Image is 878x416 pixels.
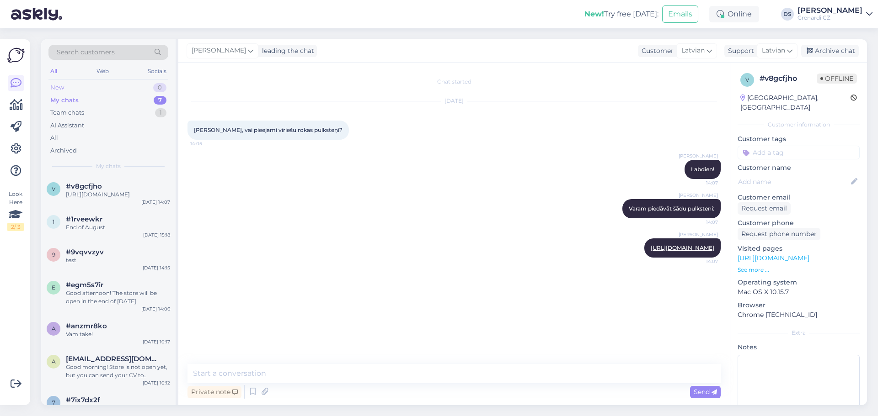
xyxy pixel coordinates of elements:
[141,305,170,312] div: [DATE] 14:06
[817,74,857,84] span: Offline
[52,358,56,365] span: a
[738,202,791,215] div: Request email
[738,218,860,228] p: Customer phone
[584,10,604,18] b: New!
[738,254,809,262] a: [URL][DOMAIN_NAME]
[798,7,862,14] div: [PERSON_NAME]
[154,96,166,105] div: 7
[651,244,714,251] a: [URL][DOMAIN_NAME]
[66,396,100,404] span: #7ix7dx2f
[143,264,170,271] div: [DATE] 14:15
[52,399,55,406] span: 7
[7,47,25,64] img: Askly Logo
[738,228,820,240] div: Request phone number
[66,355,161,363] span: androyda@seznam.cz
[66,281,103,289] span: #egm5s7ir
[50,146,77,155] div: Archived
[7,223,24,231] div: 2 / 3
[146,65,168,77] div: Socials
[629,205,714,212] span: Varam piedāvāt šādu pulksteni:
[724,46,754,56] div: Support
[681,46,705,56] span: Latvian
[738,342,860,352] p: Notes
[143,338,170,345] div: [DATE] 10:17
[781,8,794,21] div: DS
[738,134,860,144] p: Customer tags
[153,83,166,92] div: 0
[740,93,851,112] div: [GEOGRAPHIC_DATA], [GEOGRAPHIC_DATA]
[50,121,84,130] div: AI Assistant
[738,329,860,337] div: Extra
[66,289,170,305] div: Good afternoon! The store will be open in the end of [DATE].
[66,223,170,232] div: End of August
[798,14,862,21] div: Grenardi CZ
[48,65,59,77] div: All
[187,97,721,105] div: [DATE]
[662,5,698,23] button: Emails
[95,65,111,77] div: Web
[53,218,54,225] span: 1
[187,78,721,86] div: Chat started
[762,46,785,56] span: Latvian
[50,96,79,105] div: My chats
[684,258,718,265] span: 14:07
[258,46,314,56] div: leading the chat
[798,7,873,21] a: [PERSON_NAME]Grenardi CZ
[738,278,860,287] p: Operating system
[584,9,658,20] div: Try free [DATE]:
[57,47,115,57] span: Search customers
[66,215,102,223] span: #1rveewkr
[52,251,55,258] span: 9
[738,287,860,297] p: Mac OS X 10.15.7
[66,190,170,199] div: [URL][DOMAIN_NAME]
[738,193,860,202] p: Customer email
[738,146,860,159] input: Add a tag
[143,379,170,386] div: [DATE] 10:12
[187,386,241,398] div: Private note
[50,83,64,92] div: New
[96,162,121,170] span: My chats
[679,231,718,238] span: [PERSON_NAME]
[66,363,170,379] div: Good morning! Store is not open yet, but you can send your CV to [EMAIL_ADDRESS][DOMAIN_NAME] for...
[7,190,24,231] div: Look Here
[141,199,170,205] div: [DATE] 14:07
[52,185,55,192] span: v
[679,192,718,199] span: [PERSON_NAME]
[738,121,860,129] div: Customer information
[684,219,718,226] span: 14:07
[745,76,749,83] span: v
[190,140,225,147] span: 14:05
[50,133,58,142] div: All
[738,177,849,187] input: Add name
[679,153,718,159] span: [PERSON_NAME]
[738,300,860,310] p: Browser
[694,388,717,396] span: Send
[52,325,56,332] span: a
[684,179,718,186] span: 14:07
[738,244,860,253] p: Visited pages
[192,46,246,56] span: [PERSON_NAME]
[155,108,166,117] div: 1
[801,45,859,57] div: Archive chat
[66,182,102,190] span: #v8gcfjho
[143,232,170,238] div: [DATE] 15:18
[66,248,104,256] span: #9vqvvzyv
[760,73,817,84] div: # v8gcfjho
[194,126,343,133] span: [PERSON_NAME], vai pieejami vīriešu rokas pulksteņi?
[66,322,107,330] span: #anzmr8ko
[709,6,759,22] div: Online
[738,310,860,320] p: Chrome [TECHNICAL_ID]
[66,256,170,264] div: test
[738,163,860,173] p: Customer name
[691,166,714,173] span: Labdien!
[638,46,674,56] div: Customer
[52,284,55,291] span: e
[738,266,860,274] p: See more ...
[50,108,84,117] div: Team chats
[66,404,170,412] div: Hello! How can I help?
[66,330,170,338] div: Vam take!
